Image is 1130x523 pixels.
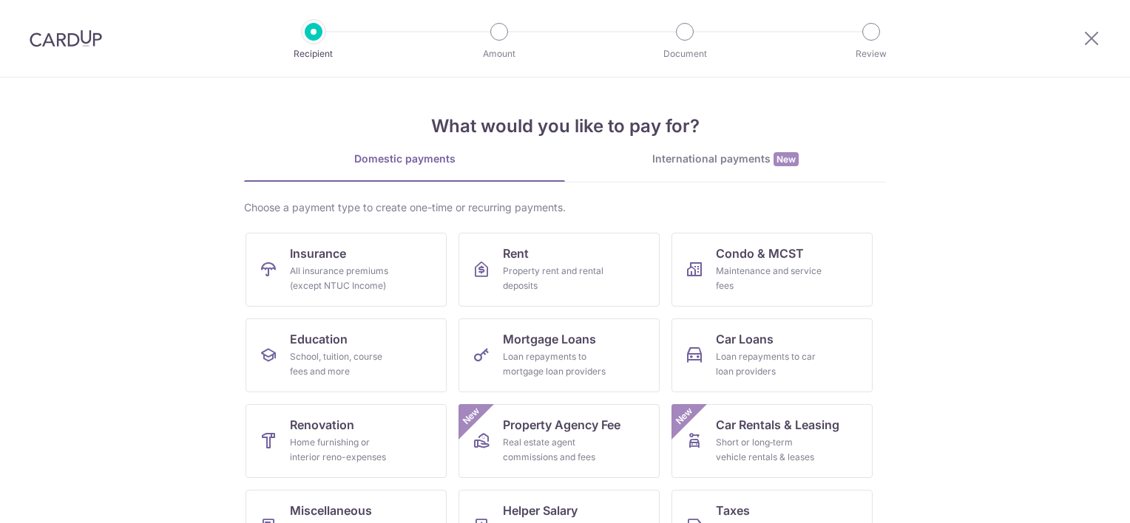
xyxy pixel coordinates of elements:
a: RentProperty rent and rental deposits [459,233,660,307]
span: Car Loans [716,330,774,348]
span: New [672,404,697,428]
span: Car Rentals & Leasing [716,416,839,434]
div: International payments [565,151,886,167]
div: Loan repayments to car loan providers [716,349,822,379]
a: Car Rentals & LeasingShort or long‑term vehicle rentals & leasesNew [671,404,873,478]
p: Review [816,47,926,61]
div: Choose a payment type to create one-time or recurring payments. [244,200,886,215]
a: Mortgage LoansLoan repayments to mortgage loan providers [459,318,660,392]
div: Home furnishing or interior reno-expenses [290,435,396,465]
a: Property Agency FeeReal estate agent commissions and feesNew [459,404,660,478]
div: School, tuition, course fees and more [290,349,396,379]
h4: What would you like to pay for? [244,113,886,140]
span: Taxes [716,502,750,519]
div: Loan repayments to mortgage loan providers [503,349,609,379]
a: InsuranceAll insurance premiums (except NTUC Income) [246,233,447,307]
p: Document [630,47,740,61]
a: RenovationHome furnishing or interior reno-expenses [246,404,447,478]
div: Property rent and rental deposits [503,264,609,293]
span: Renovation [290,416,354,434]
span: New [774,152,799,166]
a: Car LoansLoan repayments to car loan providers [671,318,873,392]
div: Real estate agent commissions and fees [503,435,609,465]
span: Rent [503,245,529,262]
a: EducationSchool, tuition, course fees and more [246,318,447,392]
div: Short or long‑term vehicle rentals & leases [716,435,822,465]
span: Mortgage Loans [503,330,596,348]
p: Amount [444,47,554,61]
span: New [459,404,484,428]
div: Domestic payments [244,151,565,166]
img: CardUp [30,30,102,47]
p: Recipient [259,47,368,61]
span: Condo & MCST [716,245,804,262]
span: Helper Salary [503,502,578,519]
span: Miscellaneous [290,502,372,519]
div: Maintenance and service fees [716,264,822,293]
span: Education [290,330,348,348]
span: Property Agency Fee [503,416,620,434]
a: Condo & MCSTMaintenance and service fees [671,233,873,307]
iframe: Opens a widget where you can find more information [1035,479,1115,516]
span: Insurance [290,245,346,262]
div: All insurance premiums (except NTUC Income) [290,264,396,293]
